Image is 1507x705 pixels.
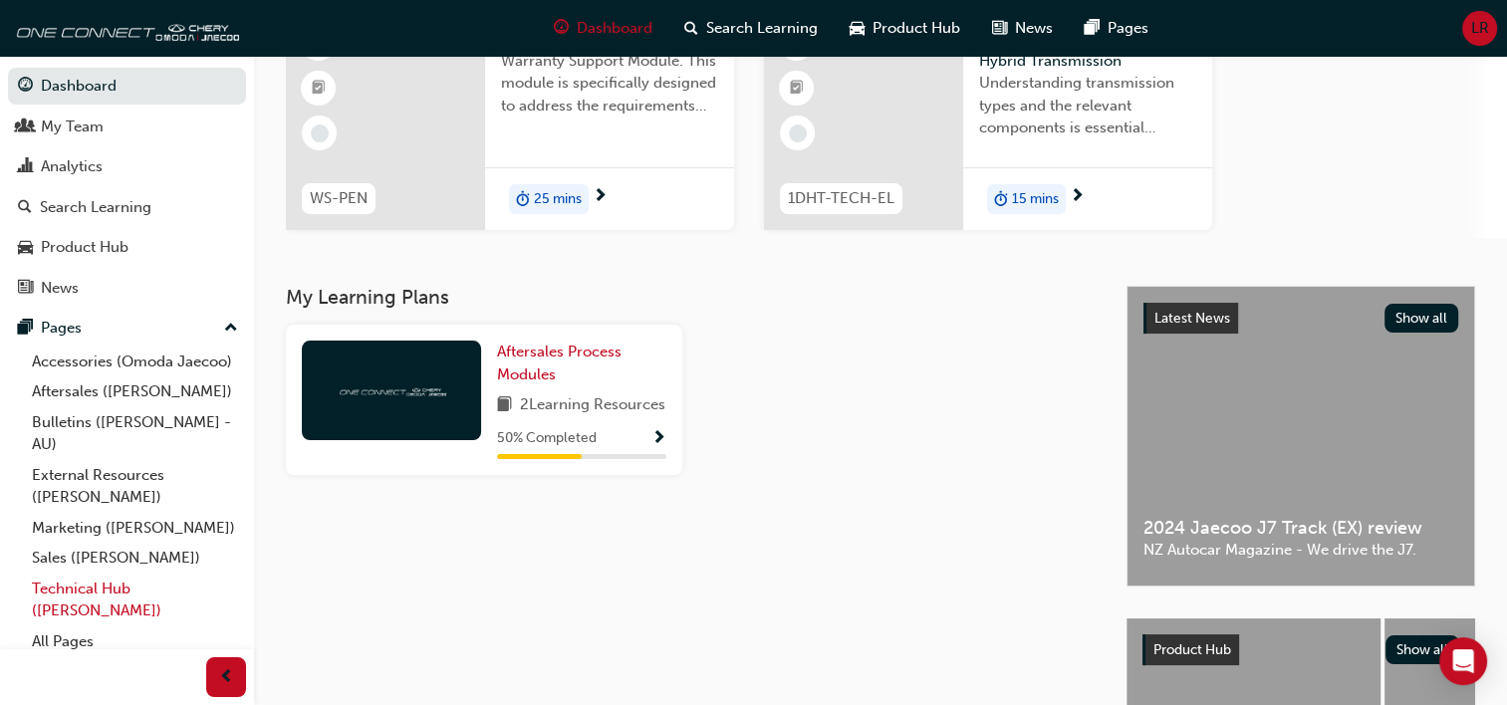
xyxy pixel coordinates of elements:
[497,427,597,450] span: 50 % Completed
[788,187,894,210] span: 1DHT-TECH-EL
[873,17,960,40] span: Product Hub
[1462,11,1497,46] button: LR
[497,341,666,385] a: Aftersales Process Modules
[850,16,865,41] span: car-icon
[1471,17,1489,40] span: LR
[1127,286,1475,587] a: Latest NewsShow all2024 Jaecoo J7 Track (EX) reviewNZ Autocar Magazine - We drive the J7.
[24,460,246,513] a: External Resources ([PERSON_NAME])
[18,199,32,217] span: search-icon
[8,148,246,185] a: Analytics
[8,310,246,347] button: Pages
[18,118,33,136] span: people-icon
[1015,17,1053,40] span: News
[684,16,698,41] span: search-icon
[337,380,446,399] img: oneconnect
[979,72,1196,139] span: Understanding transmission types and the relevant components is essential knowledge required for ...
[224,316,238,342] span: up-icon
[24,376,246,407] a: Aftersales ([PERSON_NAME])
[41,236,128,259] div: Product Hub
[554,16,569,41] span: guage-icon
[24,513,246,544] a: Marketing ([PERSON_NAME])
[286,286,1095,309] h3: My Learning Plans
[18,280,33,298] span: news-icon
[18,239,33,257] span: car-icon
[41,116,104,138] div: My Team
[1143,539,1458,562] span: NZ Autocar Magazine - We drive the J7.
[789,124,807,142] span: learningRecordVerb_NONE-icon
[593,188,608,206] span: next-icon
[24,543,246,574] a: Sales ([PERSON_NAME])
[8,64,246,310] button: DashboardMy TeamAnalyticsSearch LearningProduct HubNews
[992,16,1007,41] span: news-icon
[516,186,530,212] span: duration-icon
[1385,635,1460,664] button: Show all
[497,343,622,383] span: Aftersales Process Modules
[1143,517,1458,540] span: 2024 Jaecoo J7 Track (EX) review
[8,189,246,226] a: Search Learning
[501,50,718,117] span: Warranty Support Module. This module is specifically designed to address the requirements and pro...
[1108,17,1148,40] span: Pages
[8,270,246,307] a: News
[310,187,368,210] span: WS-PEN
[1142,634,1459,666] a: Product HubShow all
[24,626,246,657] a: All Pages
[1153,641,1231,658] span: Product Hub
[790,76,804,102] span: booktick-icon
[668,8,834,49] a: search-iconSearch Learning
[1069,8,1164,49] a: pages-iconPages
[41,317,82,340] div: Pages
[1384,304,1459,333] button: Show all
[534,188,582,211] span: 25 mins
[8,229,246,266] a: Product Hub
[1085,16,1100,41] span: pages-icon
[1439,637,1487,685] div: Open Intercom Messenger
[24,347,246,377] a: Accessories (Omoda Jaecoo)
[764,11,1212,230] a: 1DHT-TECH-EL1 DHT - Dedicated Hybrid TransmissionUnderstanding transmission types and the relevan...
[40,196,151,219] div: Search Learning
[41,155,103,178] div: Analytics
[41,277,79,300] div: News
[520,393,665,418] span: 2 Learning Resources
[976,8,1069,49] a: news-iconNews
[311,124,329,142] span: learningRecordVerb_NONE-icon
[18,158,33,176] span: chart-icon
[18,78,33,96] span: guage-icon
[497,393,512,418] span: book-icon
[994,186,1008,212] span: duration-icon
[834,8,976,49] a: car-iconProduct Hub
[1012,188,1059,211] span: 15 mins
[8,109,246,145] a: My Team
[18,320,33,338] span: pages-icon
[8,68,246,105] a: Dashboard
[651,426,666,451] button: Show Progress
[538,8,668,49] a: guage-iconDashboard
[24,574,246,626] a: Technical Hub ([PERSON_NAME])
[286,11,734,230] a: WS-PENWarranty SupportWarranty Support Module. This module is specifically designed to address th...
[706,17,818,40] span: Search Learning
[577,17,652,40] span: Dashboard
[1143,303,1458,335] a: Latest NewsShow all
[24,407,246,460] a: Bulletins ([PERSON_NAME] - AU)
[1070,188,1085,206] span: next-icon
[651,430,666,448] span: Show Progress
[219,665,234,690] span: prev-icon
[312,76,326,102] span: booktick-icon
[10,8,239,48] img: oneconnect
[1154,310,1230,327] span: Latest News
